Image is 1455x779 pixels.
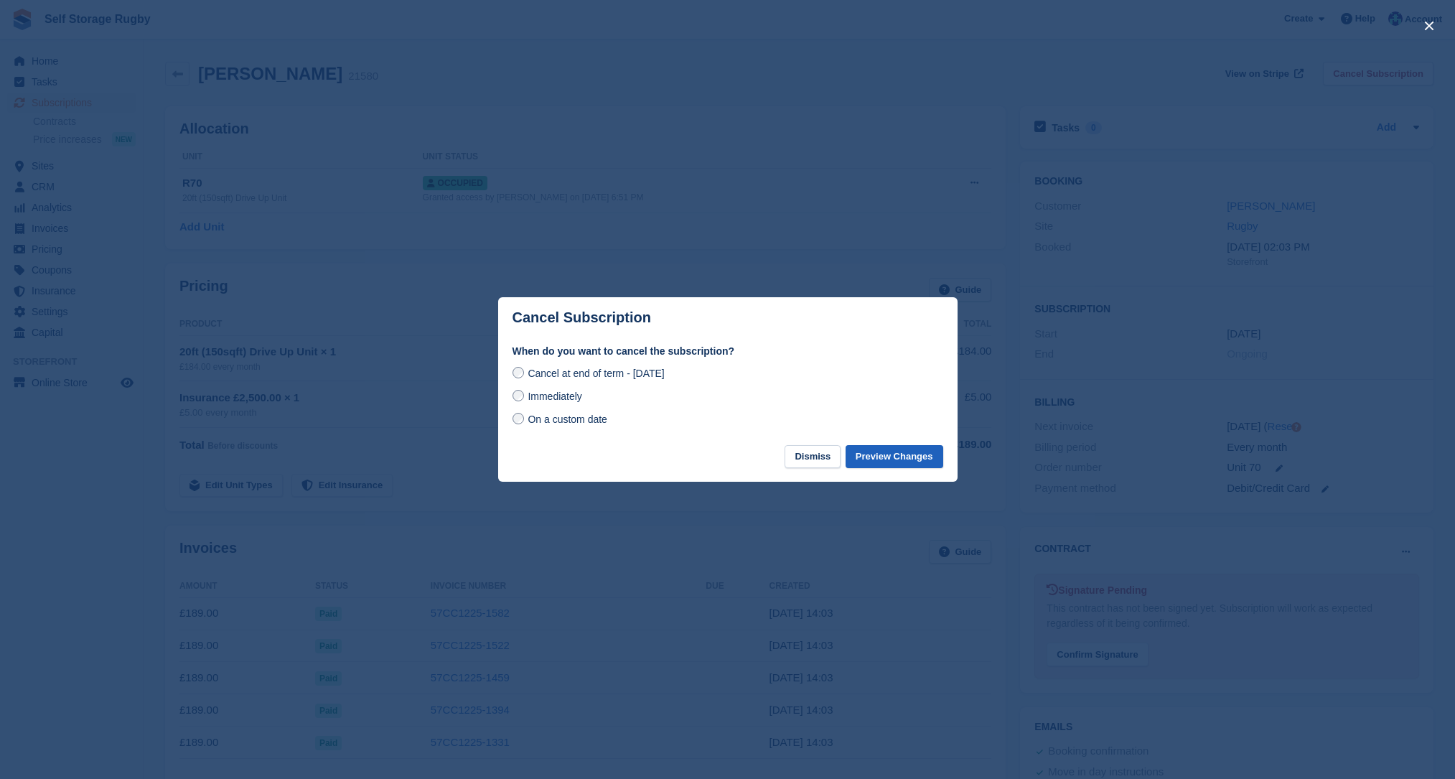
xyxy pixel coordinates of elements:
label: When do you want to cancel the subscription? [513,344,943,359]
span: Cancel at end of term - [DATE] [528,368,664,379]
input: Cancel at end of term - [DATE] [513,367,524,378]
span: On a custom date [528,414,607,425]
button: Preview Changes [846,445,943,469]
button: close [1418,14,1441,37]
button: Dismiss [785,445,841,469]
span: Immediately [528,391,581,402]
p: Cancel Subscription [513,309,651,326]
input: Immediately [513,390,524,401]
input: On a custom date [513,413,524,424]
